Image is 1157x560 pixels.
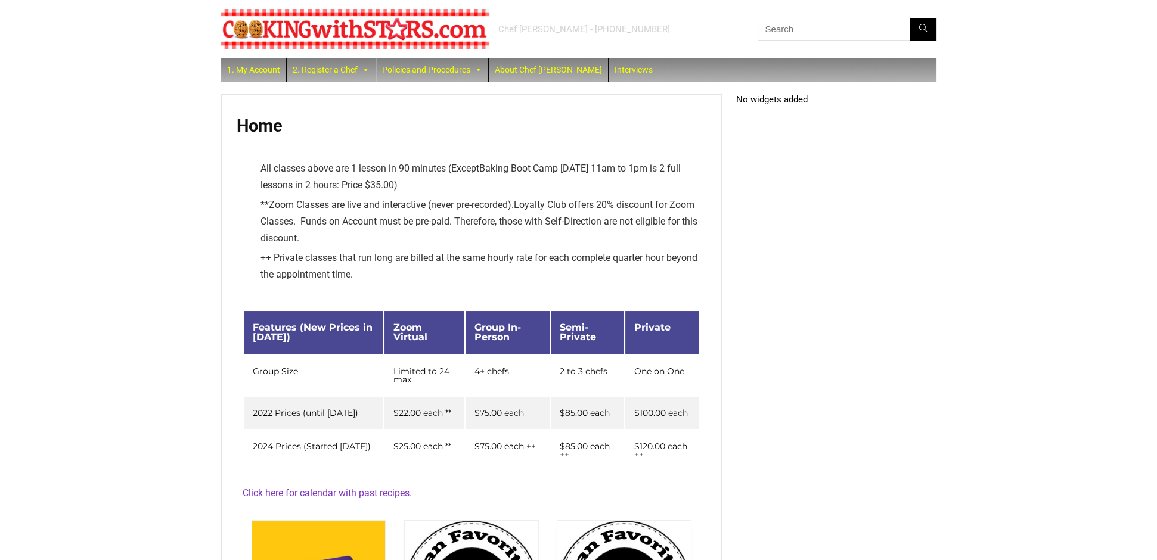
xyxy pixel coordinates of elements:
li: All classes above are 1 lesson in 90 minutes (Except [260,160,700,194]
div: 2024 Prices (Started [DATE]) [253,442,374,450]
div: 2 to 3 chefs [560,367,615,375]
button: Search [910,18,936,41]
li: ** Loyalty Club offers 20% discount for Zoom Classes. Funds on Account must be pre-paid. Therefor... [260,197,700,247]
div: $85.00 each [560,409,615,417]
a: About Chef [PERSON_NAME] [489,58,608,82]
div: 2022 Prices (until [DATE]) [253,409,374,417]
div: Chef [PERSON_NAME] - [PHONE_NUMBER] [498,23,670,35]
div: 4+ chefs [474,367,541,375]
span: Private [634,322,671,333]
span: Features (New Prices in [DATE]) [253,322,373,343]
span: Group In-Person [474,322,521,343]
div: $75.00 each [474,409,541,417]
div: Group Size [253,367,374,375]
div: $120.00 each ++ [634,442,690,459]
div: $100.00 each [634,409,690,417]
span: Zoom Classes are live and interactive (never pre-recorded). [269,199,514,210]
div: Limited to 24 max [393,367,455,384]
p: No widgets added [736,94,936,105]
div: $75.00 each ++ [474,442,541,450]
a: Interviews [609,58,659,82]
span: Semi-Private [560,322,596,343]
input: Search [758,18,936,41]
a: 1. My Account [221,58,286,82]
div: $25.00 each ** [393,442,455,450]
a: Click here for calendar with past recipes. [243,487,412,499]
div: One on One [634,367,690,375]
a: 2. Register a Chef [287,58,376,82]
div: $85.00 each ++ [560,442,615,459]
div: $22.00 each ** [393,409,455,417]
span: Zoom Virtual [393,322,427,343]
li: ++ Private classes that run long are billed at the same hourly rate for each complete quarter hou... [260,250,700,283]
img: Chef Paula's Cooking With Stars [221,9,489,49]
a: Policies and Procedures [376,58,488,82]
h1: Home [237,116,706,136]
